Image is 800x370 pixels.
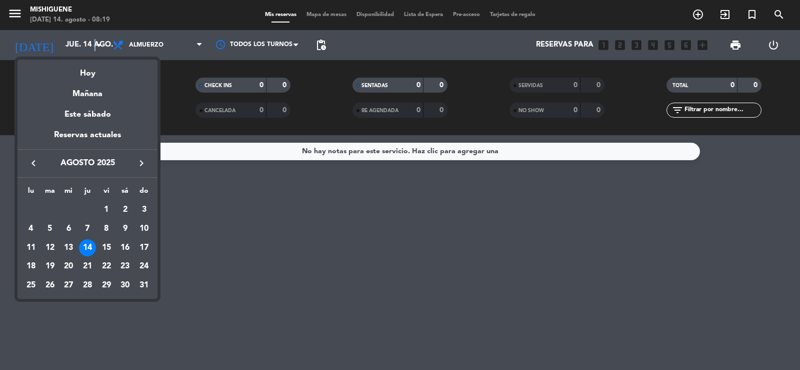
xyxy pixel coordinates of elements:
button: keyboard_arrow_left [24,157,42,170]
td: 24 de agosto de 2025 [134,257,153,276]
div: 15 [98,239,115,256]
div: 13 [60,239,77,256]
div: 23 [116,258,133,275]
td: 23 de agosto de 2025 [116,257,135,276]
div: 8 [98,220,115,237]
div: 18 [22,258,39,275]
div: 16 [116,239,133,256]
div: 19 [41,258,58,275]
td: 26 de agosto de 2025 [40,276,59,295]
div: 7 [79,220,96,237]
td: 17 de agosto de 2025 [134,238,153,257]
td: 28 de agosto de 2025 [78,276,97,295]
div: Este sábado [17,101,157,129]
td: 22 de agosto de 2025 [97,257,116,276]
td: 19 de agosto de 2025 [40,257,59,276]
td: 8 de agosto de 2025 [97,219,116,238]
div: 2 [116,201,133,218]
div: 14 [79,239,96,256]
td: 3 de agosto de 2025 [134,200,153,219]
td: 15 de agosto de 2025 [97,238,116,257]
td: 11 de agosto de 2025 [21,238,40,257]
button: keyboard_arrow_right [132,157,150,170]
div: Hoy [17,60,157,80]
div: 1 [98,201,115,218]
td: 1 de agosto de 2025 [97,200,116,219]
div: 17 [135,239,152,256]
td: 31 de agosto de 2025 [134,276,153,295]
div: 29 [98,277,115,294]
th: lunes [21,185,40,201]
td: 21 de agosto de 2025 [78,257,97,276]
div: 27 [60,277,77,294]
td: 14 de agosto de 2025 [78,238,97,257]
td: 16 de agosto de 2025 [116,238,135,257]
div: 20 [60,258,77,275]
th: miércoles [59,185,78,201]
div: 26 [41,277,58,294]
td: 13 de agosto de 2025 [59,238,78,257]
div: 12 [41,239,58,256]
div: 22 [98,258,115,275]
td: 7 de agosto de 2025 [78,219,97,238]
td: 25 de agosto de 2025 [21,276,40,295]
th: domingo [134,185,153,201]
div: 4 [22,220,39,237]
div: 3 [135,201,152,218]
td: AGO. [21,200,97,219]
td: 30 de agosto de 2025 [116,276,135,295]
th: jueves [78,185,97,201]
div: 31 [135,277,152,294]
div: 25 [22,277,39,294]
td: 27 de agosto de 2025 [59,276,78,295]
td: 18 de agosto de 2025 [21,257,40,276]
th: viernes [97,185,116,201]
td: 10 de agosto de 2025 [134,219,153,238]
div: 30 [116,277,133,294]
div: 5 [41,220,58,237]
div: Reservas actuales [17,129,157,149]
div: Mañana [17,80,157,101]
i: keyboard_arrow_left [27,157,39,169]
span: agosto 2025 [42,157,132,170]
td: 2 de agosto de 2025 [116,200,135,219]
td: 6 de agosto de 2025 [59,219,78,238]
td: 29 de agosto de 2025 [97,276,116,295]
td: 20 de agosto de 2025 [59,257,78,276]
td: 5 de agosto de 2025 [40,219,59,238]
th: sábado [116,185,135,201]
div: 6 [60,220,77,237]
td: 4 de agosto de 2025 [21,219,40,238]
i: keyboard_arrow_right [135,157,147,169]
td: 12 de agosto de 2025 [40,238,59,257]
div: 11 [22,239,39,256]
div: 28 [79,277,96,294]
div: 24 [135,258,152,275]
div: 21 [79,258,96,275]
th: martes [40,185,59,201]
td: 9 de agosto de 2025 [116,219,135,238]
div: 10 [135,220,152,237]
div: 9 [116,220,133,237]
